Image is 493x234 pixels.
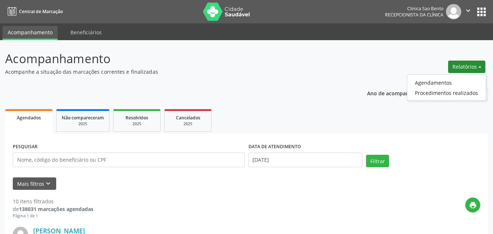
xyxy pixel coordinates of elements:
label: DATA DE ATENDIMENTO [249,141,301,153]
button: print [465,197,480,212]
button:  [461,4,475,19]
input: Nome, código do beneficiário ou CPF [13,153,245,167]
div: Página 1 de 1 [13,213,93,219]
span: Central de Marcação [19,8,63,15]
i: print [469,201,477,209]
img: img [446,4,461,19]
div: 2025 [62,121,104,127]
div: 10 itens filtrados [13,197,93,205]
span: Agendados [17,115,41,121]
i: keyboard_arrow_down [44,180,52,188]
label: PESQUISAR [13,141,38,153]
p: Acompanhamento [5,50,343,68]
a: Procedimentos realizados [407,88,486,98]
a: Beneficiários [65,26,107,39]
div: 2025 [170,121,206,127]
a: Central de Marcação [5,5,63,18]
ul: Relatórios [407,74,486,101]
span: Não compareceram [62,115,104,121]
button: Mais filtroskeyboard_arrow_down [13,177,56,190]
button: apps [475,5,488,18]
button: Relatórios [448,61,485,73]
p: Ano de acompanhamento [367,88,432,97]
input: Selecione um intervalo [249,153,363,167]
p: Acompanhe a situação das marcações correntes e finalizadas [5,68,343,76]
span: Cancelados [176,115,200,121]
strong: 138031 marcações agendadas [19,206,93,212]
i:  [464,7,472,15]
div: 2025 [119,121,155,127]
a: Acompanhamento [3,26,58,40]
a: Agendamentos [407,77,486,88]
span: Resolvidos [126,115,148,121]
span: Recepcionista da clínica [385,12,443,18]
div: de [13,205,93,213]
button: Filtrar [366,155,389,167]
div: Clinica Sao Bento [385,5,443,12]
